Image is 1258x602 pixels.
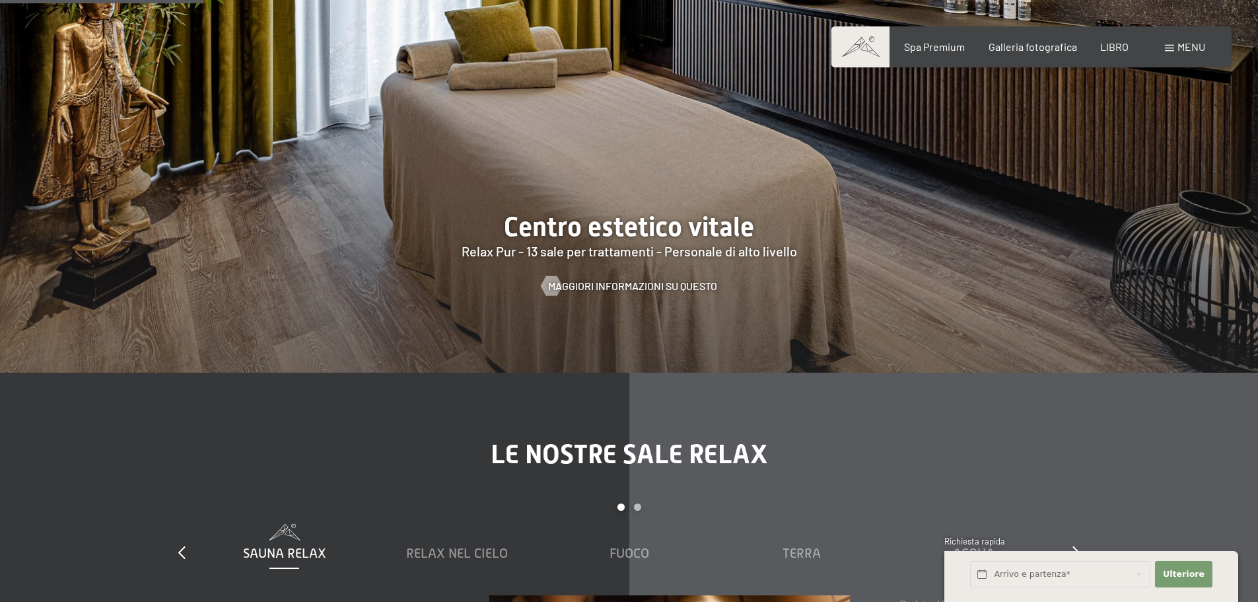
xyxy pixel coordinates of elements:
div: Pagina Carosello 1 (Diapositiva corrente) [617,504,625,511]
font: Richiesta rapida [944,536,1005,546]
font: Ulteriore [1163,569,1205,579]
div: Carosello Pagina 2 [634,504,641,511]
div: Paginazione carosello [198,504,1060,524]
a: Galleria fotografica [989,40,1077,53]
font: Terra [783,546,821,560]
button: Ulteriore [1155,561,1212,588]
font: Fuoco [610,546,649,560]
a: LIBRO [1100,40,1129,53]
a: Spa Premium [904,40,965,53]
font: Sauna Relax [243,546,326,560]
font: Maggiori informazioni su questo [548,280,717,292]
font: Relax nel cielo [406,546,508,560]
a: Maggiori informazioni su questo [542,279,717,293]
font: Le nostre sale relax [491,439,768,470]
font: menu [1177,40,1205,53]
